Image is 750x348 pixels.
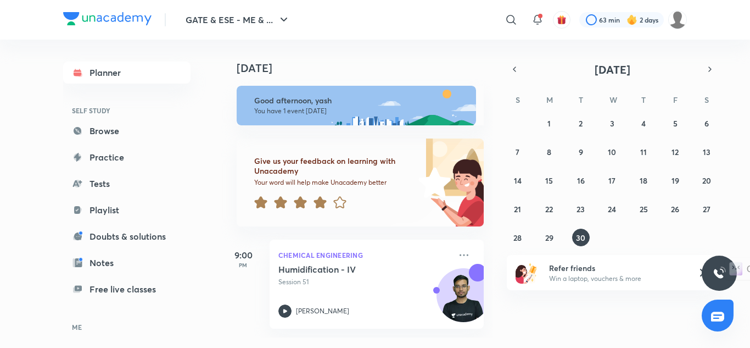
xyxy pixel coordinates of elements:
[608,204,616,214] abbr: September 24, 2025
[549,262,684,274] h6: Refer friends
[254,178,415,187] p: Your word will help make Unacademy better
[509,229,527,246] button: September 28, 2025
[608,147,616,157] abbr: September 10, 2025
[603,143,621,161] button: September 10, 2025
[516,262,538,284] img: referral
[698,172,715,189] button: September 20, 2025
[63,318,191,336] h6: ME
[513,233,522,243] abbr: September 28, 2025
[668,10,687,29] img: yash Singh
[572,172,590,189] button: September 16, 2025
[516,95,520,105] abbr: Sunday
[278,248,451,262] p: Chemical Engineering
[63,62,191,84] a: Planner
[667,200,684,218] button: September 26, 2025
[546,95,553,105] abbr: Monday
[540,172,558,189] button: September 15, 2025
[640,175,647,186] abbr: September 18, 2025
[540,200,558,218] button: September 22, 2025
[577,175,585,186] abbr: September 16, 2025
[549,274,684,284] p: Win a laptop, vouchers & more
[278,264,415,275] h5: Humidification - IV
[603,172,621,189] button: September 17, 2025
[698,143,715,161] button: September 13, 2025
[641,118,646,129] abbr: September 4, 2025
[713,267,726,280] img: ttu
[576,233,585,243] abbr: September 30, 2025
[514,204,521,214] abbr: September 21, 2025
[577,204,585,214] abbr: September 23, 2025
[254,107,466,115] p: You have 1 event [DATE]
[626,14,637,25] img: streak
[437,274,490,327] img: Avatar
[671,204,679,214] abbr: September 26, 2025
[63,146,191,168] a: Practice
[703,204,710,214] abbr: September 27, 2025
[63,278,191,300] a: Free live classes
[667,172,684,189] button: September 19, 2025
[254,96,466,106] h6: Good afternoon, yash
[671,147,679,157] abbr: September 12, 2025
[296,306,349,316] p: [PERSON_NAME]
[579,147,583,157] abbr: September 9, 2025
[547,118,551,129] abbr: September 1, 2025
[640,204,648,214] abbr: September 25, 2025
[509,172,527,189] button: September 14, 2025
[557,15,567,25] img: avatar
[579,118,583,129] abbr: September 2, 2025
[63,199,191,221] a: Playlist
[221,248,265,262] h5: 9:00
[640,147,647,157] abbr: September 11, 2025
[635,114,652,132] button: September 4, 2025
[63,120,191,142] a: Browse
[608,175,615,186] abbr: September 17, 2025
[572,229,590,246] button: September 30, 2025
[609,95,617,105] abbr: Wednesday
[572,200,590,218] button: September 23, 2025
[63,252,191,274] a: Notes
[278,277,451,287] p: Session 51
[704,95,709,105] abbr: Saturday
[579,95,583,105] abbr: Tuesday
[63,173,191,195] a: Tests
[179,9,297,31] button: GATE & ESE - ME & ...
[509,200,527,218] button: September 21, 2025
[671,175,679,186] abbr: September 19, 2025
[553,11,570,29] button: avatar
[667,143,684,161] button: September 12, 2025
[635,143,652,161] button: September 11, 2025
[516,147,519,157] abbr: September 7, 2025
[698,114,715,132] button: September 6, 2025
[603,200,621,218] button: September 24, 2025
[635,200,652,218] button: September 25, 2025
[63,12,152,28] a: Company Logo
[698,200,715,218] button: September 27, 2025
[702,175,711,186] abbr: September 20, 2025
[673,118,678,129] abbr: September 5, 2025
[703,147,710,157] abbr: September 13, 2025
[595,62,630,77] span: [DATE]
[603,114,621,132] button: September 3, 2025
[545,175,553,186] abbr: September 15, 2025
[547,147,551,157] abbr: September 8, 2025
[381,139,484,227] img: feedback_image
[509,143,527,161] button: September 7, 2025
[254,156,415,176] h6: Give us your feedback on learning with Unacademy
[540,114,558,132] button: September 1, 2025
[63,12,152,25] img: Company Logo
[514,175,522,186] abbr: September 14, 2025
[63,225,191,247] a: Doubts & solutions
[667,114,684,132] button: September 5, 2025
[545,233,553,243] abbr: September 29, 2025
[237,86,476,125] img: afternoon
[610,118,614,129] abbr: September 3, 2025
[237,62,495,75] h4: [DATE]
[673,95,678,105] abbr: Friday
[572,114,590,132] button: September 2, 2025
[572,143,590,161] button: September 9, 2025
[704,118,709,129] abbr: September 6, 2025
[221,262,265,268] p: PM
[540,143,558,161] button: September 8, 2025
[63,101,191,120] h6: SELF STUDY
[545,204,553,214] abbr: September 22, 2025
